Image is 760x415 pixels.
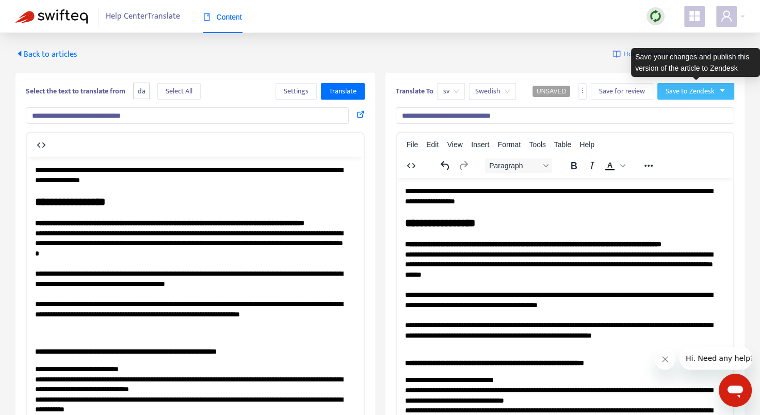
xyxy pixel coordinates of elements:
[631,48,760,77] div: Save your changes and publish this version of the article to Zendesk
[455,158,472,173] button: Redo
[591,83,653,100] button: Save for review
[485,158,552,173] button: Block Paragraph
[329,86,357,97] span: Translate
[719,87,726,94] span: caret-down
[565,158,583,173] button: Bold
[443,84,459,99] span: sv
[396,85,433,97] b: Translate To
[471,140,489,149] span: Insert
[720,10,733,22] span: user
[579,140,594,149] span: Help
[106,7,180,26] span: Help Center Translate
[623,49,745,60] span: How to translate an individual article?
[579,87,586,94] span: more
[601,158,627,173] div: Text color Black
[475,84,510,99] span: Swedish
[529,140,546,149] span: Tools
[321,83,365,100] button: Translate
[657,83,734,100] button: Save to Zendeskcaret-down
[203,13,211,21] span: book
[436,158,454,173] button: Undo
[688,10,701,22] span: appstore
[6,7,74,15] span: Hi. Need any help?
[666,86,715,97] span: Save to Zendesk
[680,347,752,370] iframe: Meddelande från företag
[166,86,192,97] span: Select All
[407,140,418,149] span: File
[640,158,657,173] button: Reveal or hide additional toolbar items
[655,349,675,370] iframe: Stäng meddelande
[649,10,662,23] img: sync.dc5367851b00ba804db3.png
[599,86,645,97] span: Save for review
[537,88,566,95] span: UNSAVED
[133,83,150,100] span: da
[447,140,463,149] span: View
[203,13,242,21] span: Content
[26,85,125,97] b: Select the text to translate from
[612,50,621,58] img: image-link
[498,140,521,149] span: Format
[554,140,571,149] span: Table
[15,50,24,58] span: caret-left
[157,83,201,100] button: Select All
[284,86,309,97] span: Settings
[489,162,540,170] span: Paragraph
[15,9,88,24] img: Swifteq
[719,374,752,407] iframe: Knapp för att öppna meddelandefönstret
[583,158,601,173] button: Italic
[612,49,745,60] a: How to translate an individual article?
[276,83,317,100] button: Settings
[578,83,587,100] button: more
[15,47,77,61] span: Back to articles
[426,140,439,149] span: Edit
